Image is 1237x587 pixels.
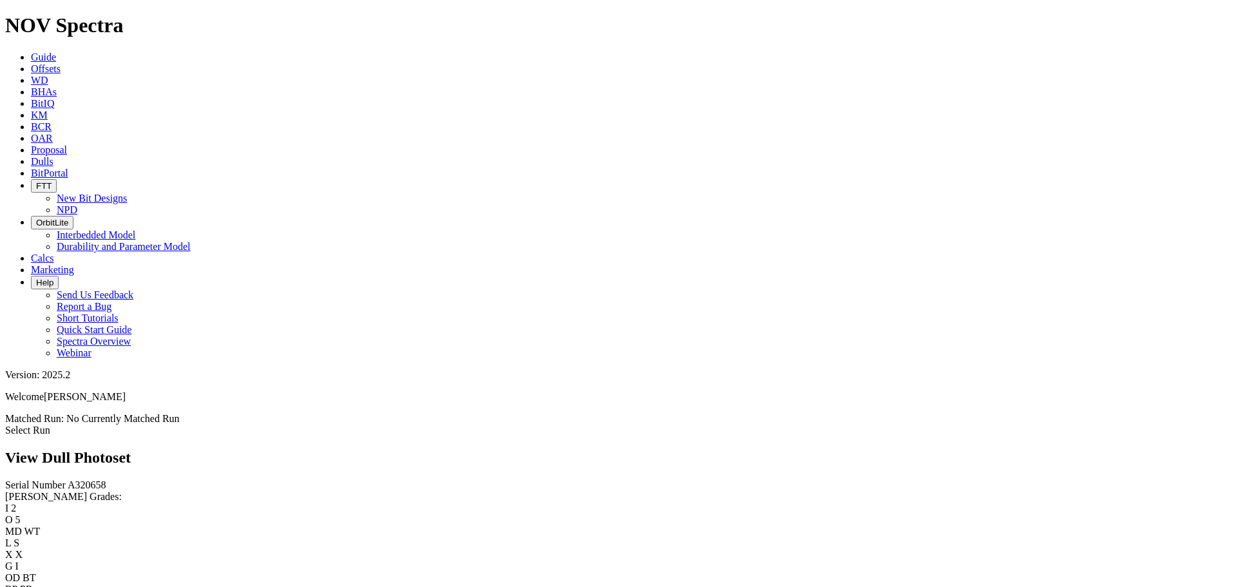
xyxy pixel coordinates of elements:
[31,144,67,155] a: Proposal
[57,229,135,240] a: Interbedded Model
[31,98,54,109] a: BitIQ
[15,514,21,525] span: 5
[31,121,52,132] a: BCR
[31,52,56,63] a: Guide
[5,479,66,490] label: Serial Number
[31,276,59,289] button: Help
[31,253,54,264] a: Calcs
[57,193,127,204] a: New Bit Designs
[5,491,1232,503] div: [PERSON_NAME] Grades:
[31,156,53,167] a: Dulls
[57,313,119,323] a: Short Tutorials
[31,264,74,275] a: Marketing
[57,204,77,215] a: NPD
[31,168,68,178] a: BitPortal
[57,301,111,312] a: Report a Bug
[23,572,35,583] span: BT
[36,278,53,287] span: Help
[14,537,19,548] span: S
[57,241,191,252] a: Durability and Parameter Model
[5,549,13,560] label: X
[5,413,64,424] span: Matched Run:
[5,503,8,514] label: I
[31,86,57,97] a: BHAs
[15,549,23,560] span: X
[5,391,1232,403] p: Welcome
[57,324,131,335] a: Quick Start Guide
[31,216,73,229] button: OrbitLite
[5,14,1232,37] h1: NOV Spectra
[31,179,57,193] button: FTT
[5,572,20,583] label: OD
[68,479,106,490] span: A320658
[5,561,13,572] label: G
[57,289,133,300] a: Send Us Feedback
[5,514,13,525] label: O
[36,218,68,227] span: OrbitLite
[57,347,91,358] a: Webinar
[5,369,1232,381] div: Version: 2025.2
[31,63,61,74] a: Offsets
[57,336,131,347] a: Spectra Overview
[11,503,16,514] span: 2
[24,526,41,537] span: WT
[15,561,19,572] span: I
[31,110,48,120] a: KM
[44,391,126,402] span: [PERSON_NAME]
[5,449,1232,467] h2: View Dull Photoset
[5,425,50,436] a: Select Run
[36,181,52,191] span: FTT
[31,75,48,86] a: WD
[5,537,11,548] label: L
[31,133,53,144] a: OAR
[5,526,22,537] label: MD
[66,413,180,424] span: No Currently Matched Run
